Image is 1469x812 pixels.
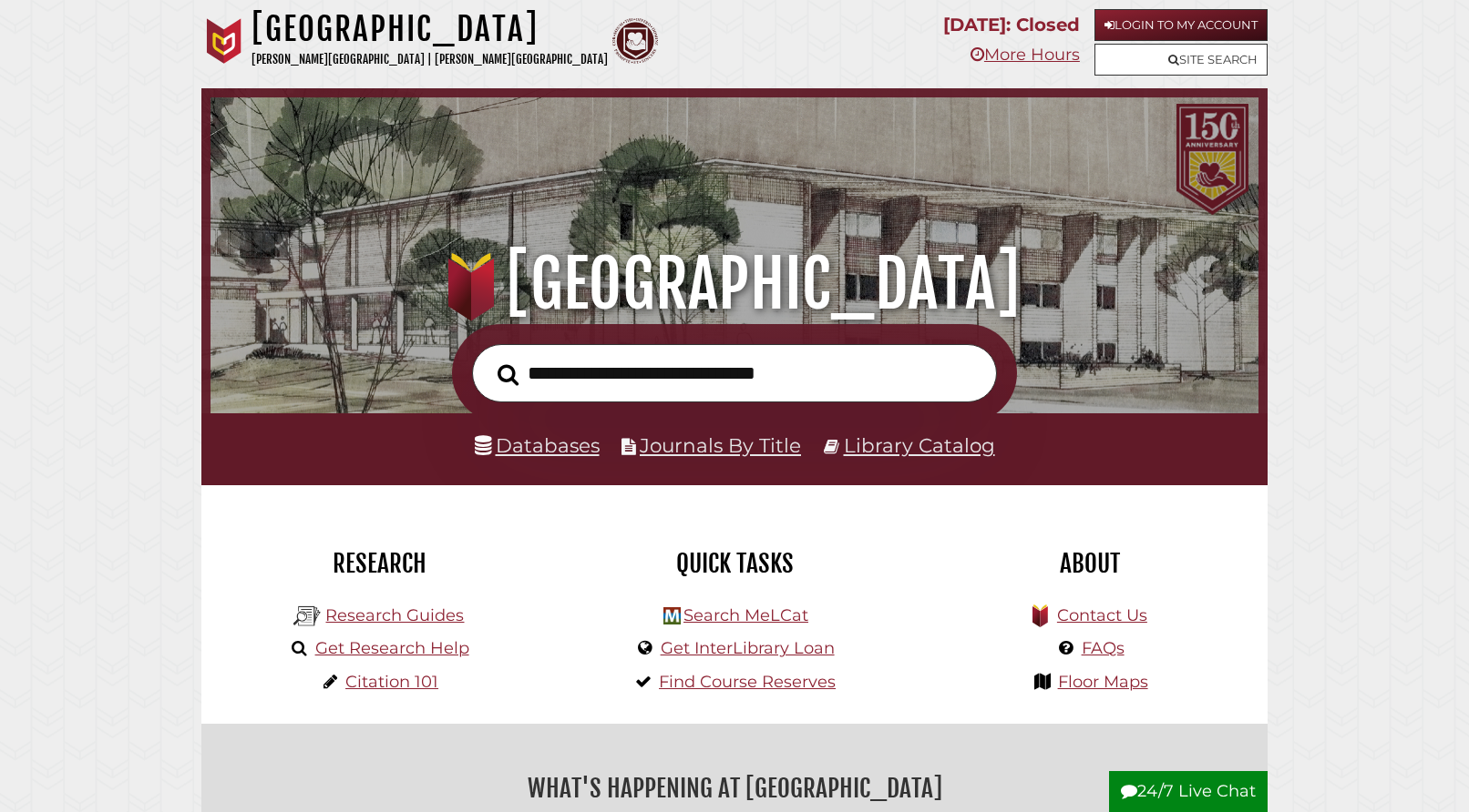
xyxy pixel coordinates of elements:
[252,9,608,49] h1: [GEOGRAPHIC_DATA]
[293,603,321,630] img: Hekman Library Logo
[1082,638,1125,658] a: FAQs
[570,548,899,579] h2: Quick Tasks
[345,672,438,692] a: Citation 101
[1057,605,1147,625] a: Contact Us
[488,359,528,391] button: Search
[663,607,681,624] img: Hekman Library Logo
[612,18,658,64] img: Calvin Theological Seminary
[971,45,1080,65] a: More Hours
[201,18,247,64] img: Calvin University
[498,363,519,386] i: Search
[252,49,608,70] p: [PERSON_NAME][GEOGRAPHIC_DATA] | [PERSON_NAME][GEOGRAPHIC_DATA]
[325,605,464,625] a: Research Guides
[640,433,801,457] a: Journals By Title
[215,767,1254,809] h2: What's Happening at [GEOGRAPHIC_DATA]
[844,433,995,457] a: Library Catalog
[1058,672,1148,692] a: Floor Maps
[215,548,543,579] h2: Research
[943,9,1080,41] p: [DATE]: Closed
[926,548,1254,579] h2: About
[1094,44,1268,76] a: Site Search
[232,244,1237,324] h1: [GEOGRAPHIC_DATA]
[661,638,835,658] a: Get InterLibrary Loan
[1094,9,1268,41] a: Login to My Account
[315,638,469,658] a: Get Research Help
[475,433,600,457] a: Databases
[683,605,808,625] a: Search MeLCat
[659,672,836,692] a: Find Course Reserves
